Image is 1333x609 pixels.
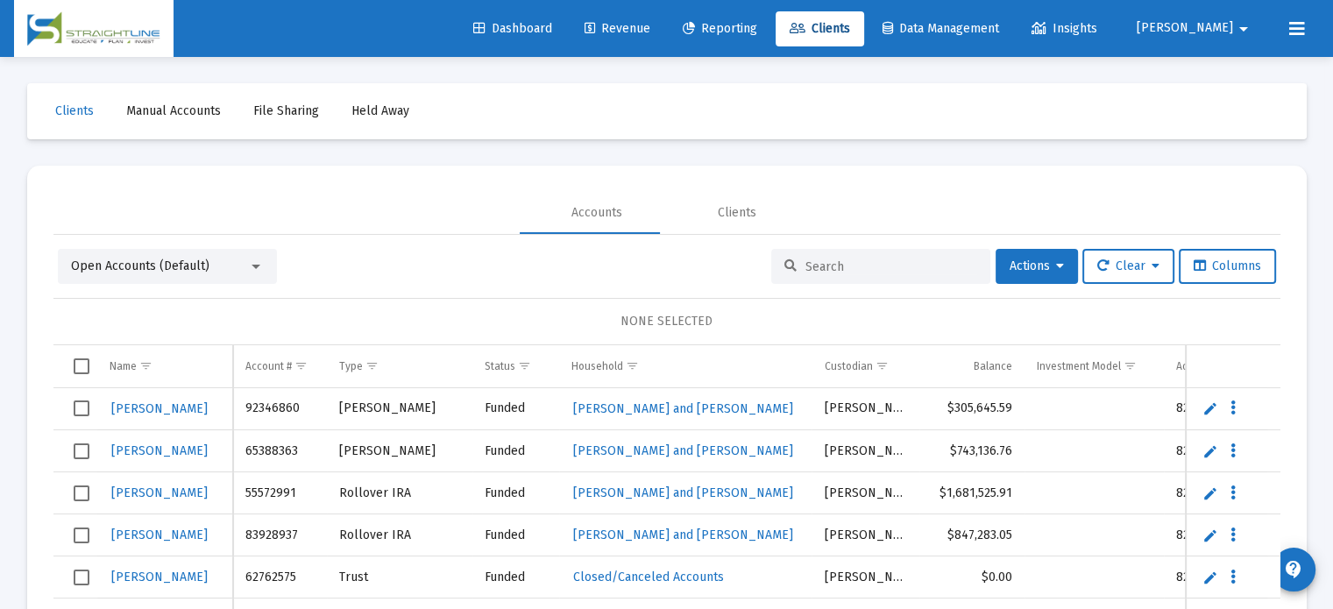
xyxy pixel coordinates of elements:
[919,472,1025,514] td: $1,681,525.91
[919,388,1025,430] td: $305,645.59
[74,570,89,585] div: Select row
[485,527,547,544] div: Funded
[812,514,918,556] td: [PERSON_NAME]
[718,204,756,222] div: Clients
[1202,400,1218,416] a: Edit
[1137,21,1233,36] span: [PERSON_NAME]
[111,443,208,458] span: [PERSON_NAME]
[1164,514,1286,556] td: 8286016
[55,103,94,118] span: Clients
[883,21,999,36] span: Data Management
[337,94,423,129] a: Held Away
[1164,472,1286,514] td: 8286016
[1025,345,1164,387] td: Column Investment Model
[111,570,208,584] span: [PERSON_NAME]
[233,472,326,514] td: 55572991
[669,11,771,46] a: Reporting
[1202,570,1218,585] a: Edit
[1176,359,1238,373] div: Advisor Code
[110,522,209,548] a: [PERSON_NAME]
[573,443,793,458] span: [PERSON_NAME] and [PERSON_NAME]
[327,345,472,387] td: Column Type
[139,359,152,372] span: Show filter options for column 'Name'
[1283,559,1304,580] mat-icon: contact_support
[485,443,547,460] div: Funded
[1233,11,1254,46] mat-icon: arrow_drop_down
[245,359,292,373] div: Account #
[233,514,326,556] td: 83928937
[626,359,639,372] span: Show filter options for column 'Household'
[1164,388,1286,430] td: 8286016
[327,388,472,430] td: [PERSON_NAME]
[571,359,623,373] div: Household
[74,528,89,543] div: Select row
[327,556,472,598] td: Trust
[339,359,363,373] div: Type
[1202,485,1218,501] a: Edit
[571,11,664,46] a: Revenue
[74,400,89,416] div: Select row
[812,388,918,430] td: [PERSON_NAME]
[112,94,235,129] a: Manual Accounts
[485,569,547,586] div: Funded
[485,400,547,417] div: Funded
[111,401,208,416] span: [PERSON_NAME]
[110,564,209,590] a: [PERSON_NAME]
[1010,258,1064,273] span: Actions
[110,438,209,464] a: [PERSON_NAME]
[559,345,812,387] td: Column Household
[812,345,918,387] td: Column Custodian
[683,21,757,36] span: Reporting
[571,438,795,464] a: [PERSON_NAME] and [PERSON_NAME]
[1164,430,1286,472] td: 8286016
[805,259,977,274] input: Search
[327,514,472,556] td: Rollover IRA
[126,103,221,118] span: Manual Accounts
[812,472,918,514] td: [PERSON_NAME]
[239,94,333,129] a: File Sharing
[518,359,531,372] span: Show filter options for column 'Status'
[1017,11,1111,46] a: Insights
[571,564,726,590] a: Closed/Canceled Accounts
[875,359,888,372] span: Show filter options for column 'Custodian'
[571,204,622,222] div: Accounts
[573,401,793,416] span: [PERSON_NAME] and [PERSON_NAME]
[365,359,379,372] span: Show filter options for column 'Type'
[571,396,795,421] a: [PERSON_NAME] and [PERSON_NAME]
[919,430,1025,472] td: $743,136.76
[1116,11,1275,46] button: [PERSON_NAME]
[974,359,1012,373] div: Balance
[573,528,793,542] span: [PERSON_NAME] and [PERSON_NAME]
[327,472,472,514] td: Rollover IRA
[111,485,208,500] span: [PERSON_NAME]
[459,11,566,46] a: Dashboard
[573,485,793,500] span: [PERSON_NAME] and [PERSON_NAME]
[97,345,234,387] td: Column Name
[294,359,308,372] span: Show filter options for column 'Account #'
[110,480,209,506] a: [PERSON_NAME]
[1164,556,1286,598] td: 8286016, 8400848
[41,94,108,129] a: Clients
[71,258,209,273] span: Open Accounts (Default)
[1124,359,1137,372] span: Show filter options for column 'Investment Model'
[571,480,795,506] a: [PERSON_NAME] and [PERSON_NAME]
[485,485,547,502] div: Funded
[919,514,1025,556] td: $847,283.05
[74,443,89,459] div: Select row
[573,570,724,584] span: Closed/Canceled Accounts
[473,21,552,36] span: Dashboard
[111,528,208,542] span: [PERSON_NAME]
[919,556,1025,598] td: $0.00
[1202,528,1218,543] a: Edit
[67,313,1266,330] div: NONE SELECTED
[27,11,160,46] img: Dashboard
[351,103,409,118] span: Held Away
[110,359,137,373] div: Name
[233,345,326,387] td: Column Account #
[585,21,650,36] span: Revenue
[233,430,326,472] td: 65388363
[812,556,918,598] td: [PERSON_NAME]
[74,358,89,374] div: Select all
[1032,21,1097,36] span: Insights
[233,388,326,430] td: 92346860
